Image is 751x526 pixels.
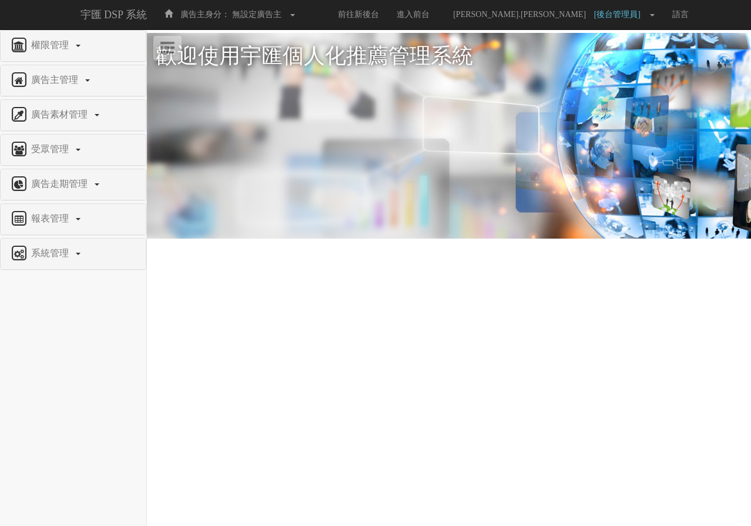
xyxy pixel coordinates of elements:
span: 無設定廣告主 [232,10,281,19]
a: 報表管理 [9,210,137,229]
span: 廣告素材管理 [28,109,93,119]
a: 廣告素材管理 [9,106,137,125]
span: 廣告走期管理 [28,179,93,189]
span: [後台管理員] [594,10,646,19]
a: 系統管理 [9,244,137,263]
a: 權限管理 [9,36,137,55]
span: 系統管理 [28,248,75,258]
a: 廣告走期管理 [9,175,137,194]
a: 受眾管理 [9,140,137,159]
span: 廣告主管理 [28,75,84,85]
a: 廣告主管理 [9,71,137,90]
span: 報表管理 [28,213,75,223]
span: 受眾管理 [28,144,75,154]
span: 權限管理 [28,40,75,50]
span: [PERSON_NAME].[PERSON_NAME] [447,10,592,19]
span: 廣告主身分： [180,10,230,19]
